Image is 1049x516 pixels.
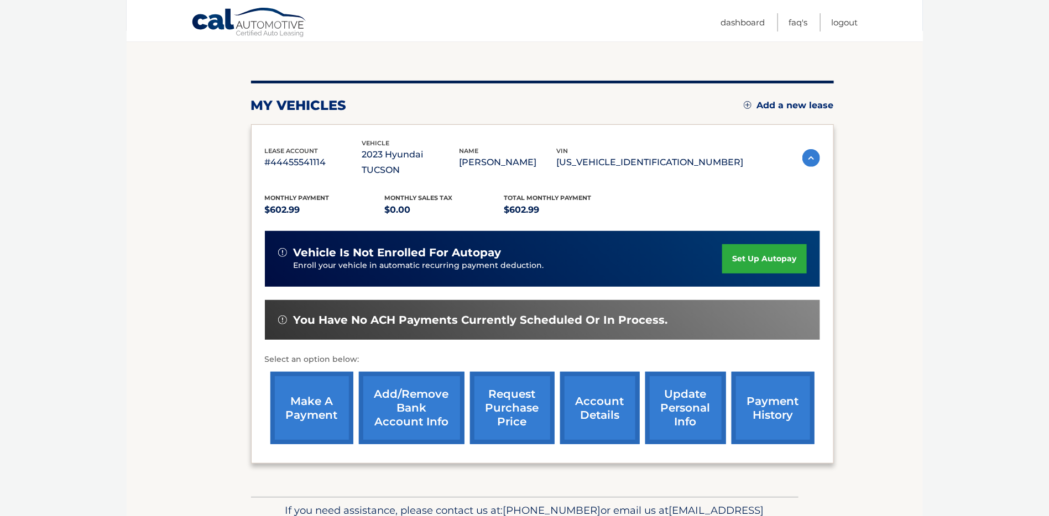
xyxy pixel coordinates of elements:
a: request purchase price [470,372,555,444]
a: Logout [832,13,858,31]
img: accordion-active.svg [802,149,820,167]
a: FAQ's [789,13,808,31]
a: Add/Remove bank account info [359,372,465,444]
span: vin [557,147,568,155]
p: 2023 Hyundai TUCSON [362,147,460,178]
span: Monthly sales Tax [384,194,452,202]
p: [PERSON_NAME] [460,155,557,170]
span: name [460,147,479,155]
a: account details [560,372,640,444]
p: Enroll your vehicle in automatic recurring payment deduction. [294,260,723,272]
span: Monthly Payment [265,194,330,202]
p: Select an option below: [265,353,820,366]
p: $0.00 [384,202,504,218]
img: alert-white.svg [278,248,287,257]
p: #44455541114 [265,155,362,170]
p: $602.99 [265,202,385,218]
a: Add a new lease [744,100,834,111]
a: make a payment [270,372,353,444]
a: Dashboard [721,13,765,31]
a: payment history [732,372,815,444]
span: vehicle is not enrolled for autopay [294,246,502,260]
a: set up autopay [722,244,806,273]
span: lease account [265,147,319,155]
h2: my vehicles [251,97,347,114]
span: Total Monthly Payment [504,194,592,202]
span: vehicle [362,139,390,147]
a: Cal Automotive [191,7,307,39]
img: add.svg [744,101,751,109]
a: update personal info [645,372,726,444]
p: [US_VEHICLE_IDENTIFICATION_NUMBER] [557,155,744,170]
img: alert-white.svg [278,315,287,324]
p: $602.99 [504,202,624,218]
span: You have no ACH payments currently scheduled or in process. [294,313,668,327]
